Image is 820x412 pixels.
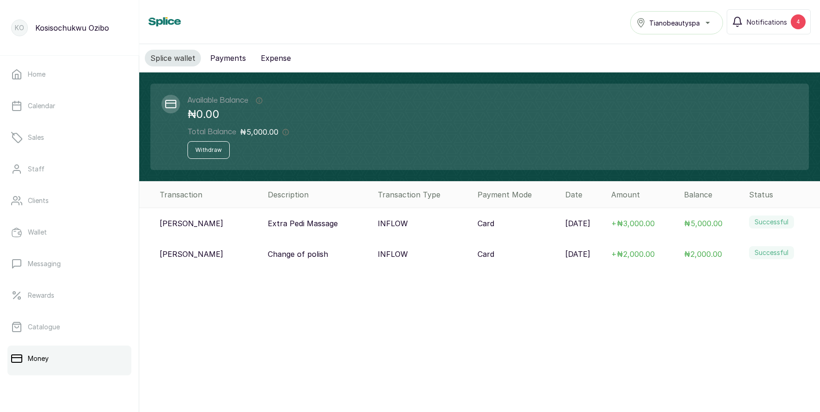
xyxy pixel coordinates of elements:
p: Messaging [28,259,61,268]
p: Catalogue [28,322,60,332]
a: Staff [7,156,131,182]
p: [DATE] [565,218,590,229]
button: Notifications4 [727,9,811,34]
p: Change of polish [268,249,328,260]
span: ₦5,000.00 [684,219,723,228]
div: Status [749,189,816,200]
a: Money [7,346,131,372]
h2: Available Balance [187,95,248,106]
button: Tianobeautyspa [630,11,723,34]
span: ₦2,000.00 [684,249,722,259]
a: Sales [7,124,131,150]
button: Splice wallet [145,50,201,66]
button: Expense [255,50,297,66]
a: Messaging [7,251,131,277]
p: Sales [28,133,44,142]
p: ₦5,000.00 [240,126,278,137]
div: Description [268,189,370,200]
a: Catalogue [7,314,131,340]
span: + ₦3,000.00 [611,219,655,228]
p: [DATE] [565,249,590,260]
a: Home [7,61,131,87]
label: Successful [749,246,794,259]
div: Transaction [160,189,260,200]
a: Calendar [7,93,131,119]
div: 4 [791,14,806,29]
span: + ₦2,000.00 [611,249,655,259]
span: Tianobeautyspa [649,18,700,28]
a: Rewards [7,282,131,308]
p: INFLOW [378,218,408,229]
div: Balance [684,189,742,200]
div: Date [565,189,604,200]
p: Home [28,70,45,79]
a: Reports [7,377,131,403]
p: [PERSON_NAME] [160,218,223,229]
button: Payments [205,50,252,66]
p: Clients [28,196,49,205]
span: Notifications [747,17,787,27]
p: Staff [28,164,45,174]
p: ₦0.00 [187,106,289,123]
a: Wallet [7,219,131,245]
h2: Total Balance [187,126,236,137]
p: Card [478,218,494,229]
div: Transaction Type [378,189,470,200]
button: Withdraw [187,141,230,159]
p: [PERSON_NAME] [160,249,223,260]
p: Extra Pedi Massage [268,218,338,229]
label: Successful [749,216,794,229]
p: Money [28,354,49,363]
p: INFLOW [378,249,408,260]
p: Kosisochukwu Ozibo [35,22,109,33]
p: Calendar [28,101,55,111]
p: Card [478,249,494,260]
a: Clients [7,188,131,214]
p: Rewards [28,291,54,300]
p: Wallet [28,228,47,237]
div: Amount [611,189,676,200]
div: Payment Mode [478,189,558,200]
p: KO [15,23,24,33]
